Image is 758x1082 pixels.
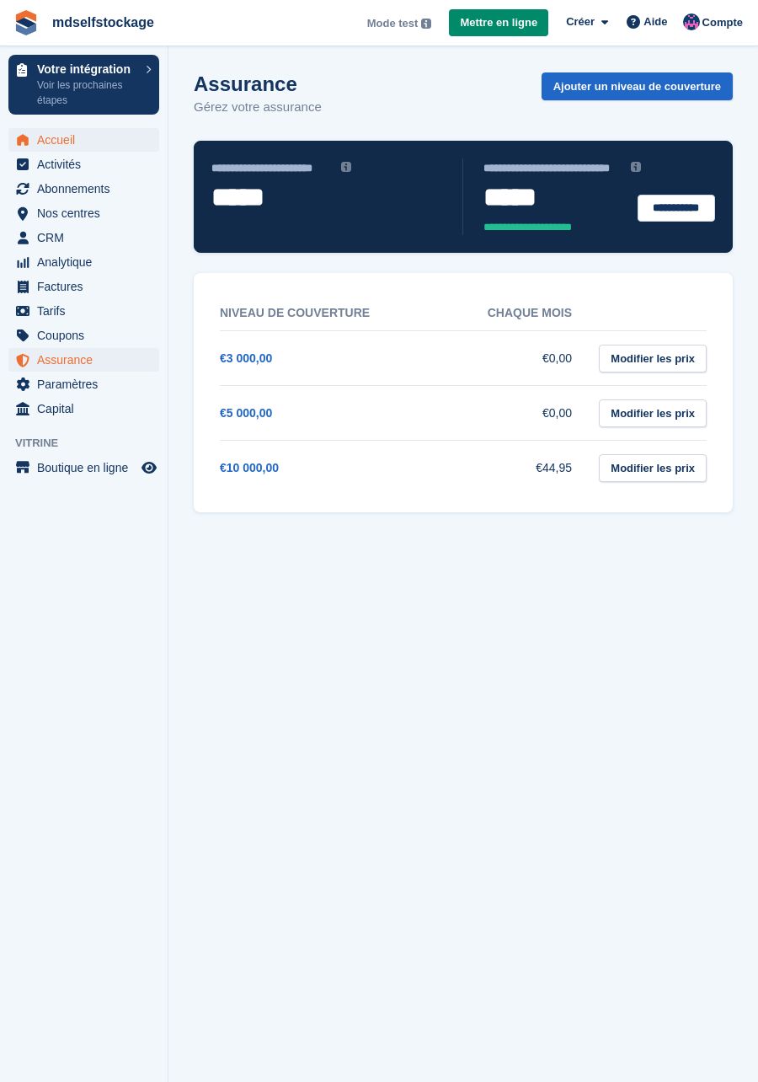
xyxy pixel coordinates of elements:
[631,162,641,172] img: icon-info-grey-7440780725fd019a000dd9b08b2336e03edf1995a4989e88bcd33f0948082b44.svg
[220,406,272,420] a: €5 000,00
[37,63,137,75] p: Votre intégration
[37,456,138,479] span: Boutique en ligne
[37,78,137,108] p: Voir les prochaines étapes
[8,397,159,420] a: menu
[8,201,159,225] a: menu
[37,128,138,152] span: Accueil
[37,299,138,323] span: Tarifs
[460,14,537,31] span: Mettre en ligne
[220,461,279,474] a: €10 000,00
[45,8,161,36] a: mdselfstockage
[220,351,272,365] a: €3 000,00
[702,14,743,31] span: Compte
[8,226,159,249] a: menu
[194,98,322,117] p: Gérez votre assurance
[542,72,733,100] a: Ajouter un niveau de couverture
[8,250,159,274] a: menu
[8,324,159,347] a: menu
[643,13,667,30] span: Aide
[413,331,606,386] td: €0,00
[37,348,138,372] span: Assurance
[37,177,138,201] span: Abonnements
[37,226,138,249] span: CRM
[37,201,138,225] span: Nos centres
[15,435,168,452] span: Vitrine
[37,324,138,347] span: Coupons
[13,10,39,35] img: stora-icon-8386f47178a22dfd0bd8f6a31ec36ba5ce8667c1dd55bd0f319d3a0aa187defe.svg
[8,372,159,396] a: menu
[566,13,595,30] span: Créer
[37,275,138,298] span: Factures
[8,177,159,201] a: menu
[413,386,606,441] td: €0,00
[413,441,606,495] td: €44,95
[220,296,413,331] th: Niveau de couverture
[8,153,159,176] a: menu
[421,19,431,29] img: icon-info-grey-7440780725fd019a000dd9b08b2336e03edf1995a4989e88bcd33f0948082b44.svg
[8,275,159,298] a: menu
[37,153,138,176] span: Activités
[413,296,606,331] th: Chaque mois
[599,399,707,427] a: Modifier les prix
[599,454,707,482] a: Modifier les prix
[449,9,548,37] a: Mettre en ligne
[8,128,159,152] a: menu
[139,458,159,478] a: Boutique d'aperçu
[367,15,419,32] span: Mode test
[194,72,322,95] h1: Assurance
[37,372,138,396] span: Paramètres
[341,162,351,172] img: icon-info-grey-7440780725fd019a000dd9b08b2336e03edf1995a4989e88bcd33f0948082b44.svg
[37,397,138,420] span: Capital
[37,250,138,274] span: Analytique
[683,13,700,30] img: Melvin Dabonneville
[8,348,159,372] a: menu
[8,299,159,323] a: menu
[8,456,159,479] a: menu
[8,55,159,115] a: Votre intégration Voir les prochaines étapes
[599,345,707,372] a: Modifier les prix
